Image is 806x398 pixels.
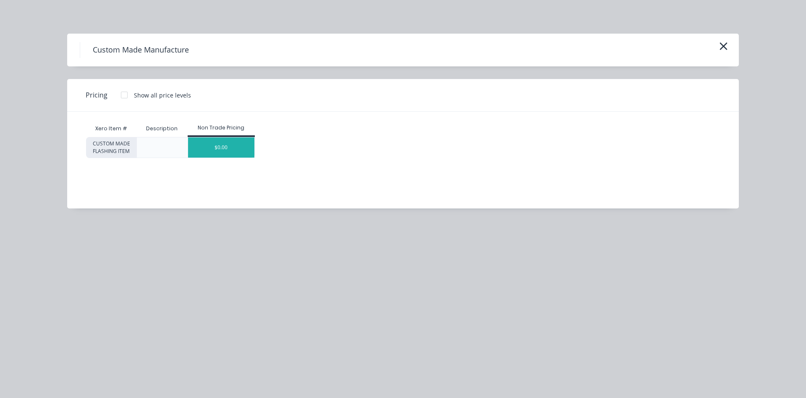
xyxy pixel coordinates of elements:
[86,90,107,100] span: Pricing
[134,91,191,100] div: Show all price levels
[188,137,255,158] div: $0.00
[86,137,136,158] div: CUSTOM MADE FLASHING ITEM
[80,42,201,58] h4: Custom Made Manufacture
[139,118,184,139] div: Description
[188,124,255,132] div: Non Trade Pricing
[86,120,136,137] div: Xero Item #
